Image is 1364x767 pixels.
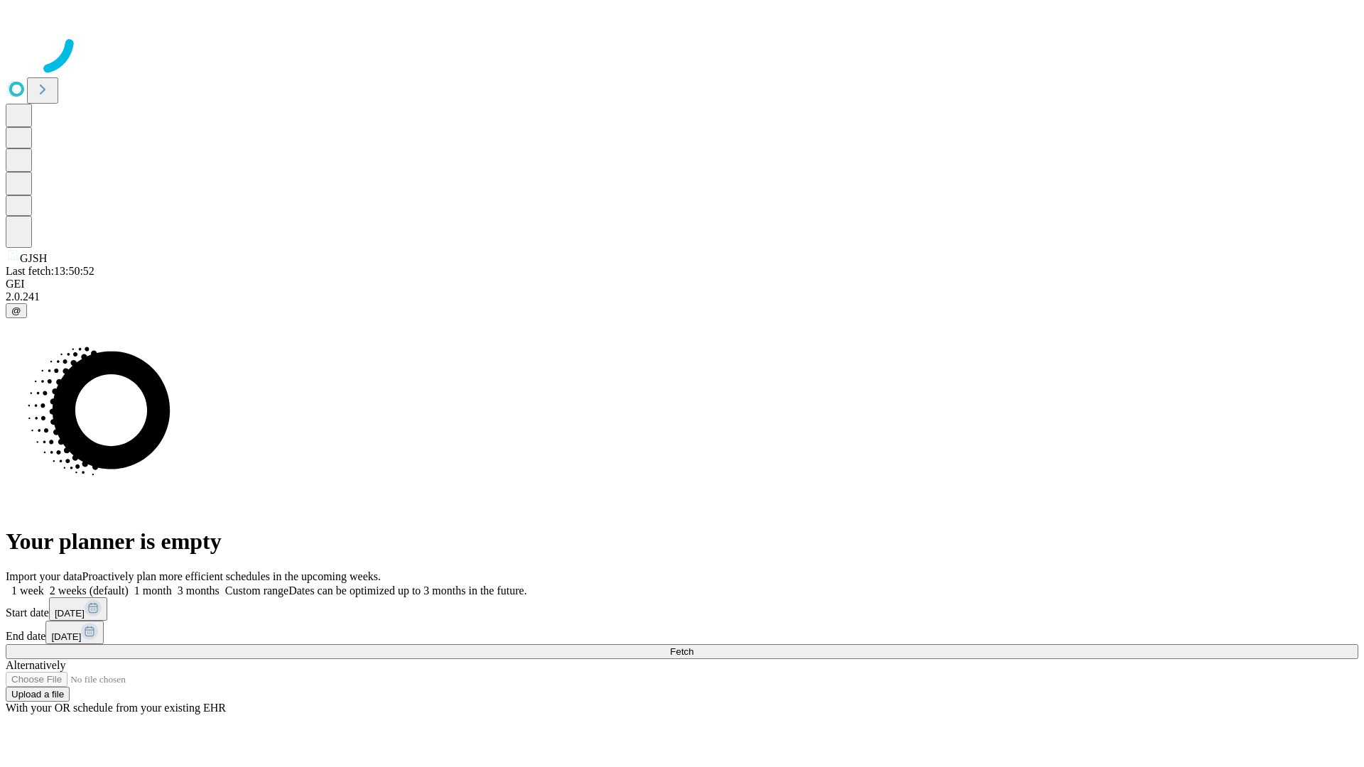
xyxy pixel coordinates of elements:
[11,584,44,597] span: 1 week
[6,687,70,702] button: Upload a file
[82,570,381,582] span: Proactively plan more efficient schedules in the upcoming weeks.
[6,290,1358,303] div: 2.0.241
[51,631,81,642] span: [DATE]
[6,597,1358,621] div: Start date
[6,265,94,277] span: Last fetch: 13:50:52
[6,528,1358,555] h1: Your planner is empty
[288,584,526,597] span: Dates can be optimized up to 3 months in the future.
[20,252,47,264] span: GJSH
[11,305,21,316] span: @
[6,303,27,318] button: @
[134,584,172,597] span: 1 month
[50,584,129,597] span: 2 weeks (default)
[6,702,226,714] span: With your OR schedule from your existing EHR
[178,584,220,597] span: 3 months
[6,644,1358,659] button: Fetch
[45,621,104,644] button: [DATE]
[49,597,107,621] button: [DATE]
[6,621,1358,644] div: End date
[6,659,65,671] span: Alternatively
[670,646,693,657] span: Fetch
[6,570,82,582] span: Import your data
[6,278,1358,290] div: GEI
[225,584,288,597] span: Custom range
[55,608,85,619] span: [DATE]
